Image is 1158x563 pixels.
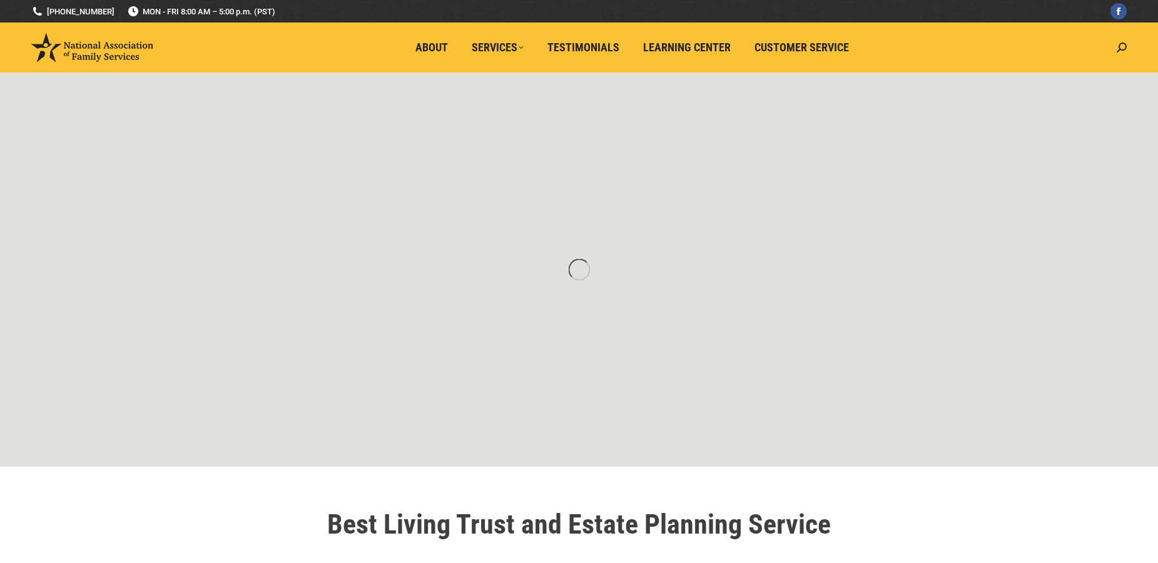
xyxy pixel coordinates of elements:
a: [PHONE_NUMBER] [31,6,114,18]
span: Testimonials [547,41,619,54]
a: Learning Center [634,36,739,59]
span: About [415,41,448,54]
span: Learning Center [643,41,731,54]
span: Customer Service [754,41,849,54]
a: Testimonials [539,36,628,59]
span: MON - FRI 8:00 AM – 5:00 p.m. (PST) [127,6,275,18]
a: Facebook page opens in new window [1110,3,1127,19]
img: National Association of Family Services [31,33,153,62]
a: Customer Service [746,36,858,59]
a: About [407,36,457,59]
h1: Best Living Trust and Estate Planning Service [229,510,930,538]
span: Services [472,41,524,54]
